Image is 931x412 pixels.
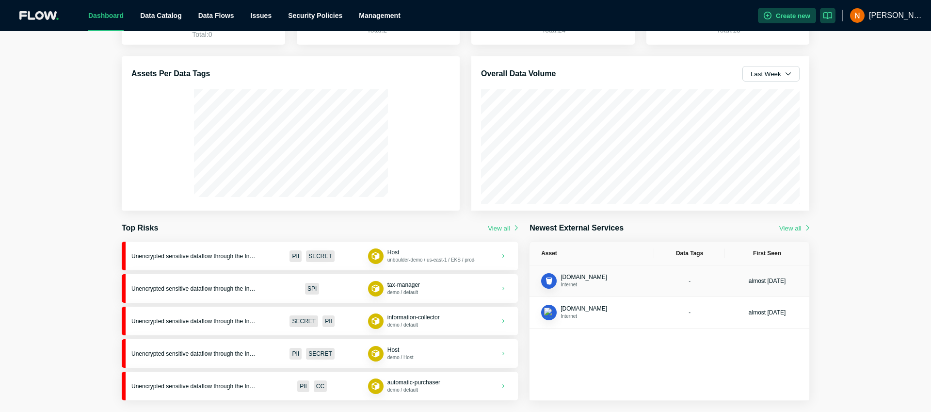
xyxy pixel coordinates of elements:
div: - [666,277,713,285]
button: Last Week [742,66,800,82]
div: PII [289,250,302,262]
span: Internet [561,313,577,319]
img: Application [370,283,381,294]
div: Applicationautomatic-purchaserdemo / default [368,379,440,394]
img: DBInstance [544,308,554,318]
img: Application [370,348,381,359]
h3: Top Risks [122,222,158,234]
th: First Seen [725,242,809,265]
img: ACg8ocKkQDVRief4PWOfPfT-fhEbqIhvaDZ_4w6HoHHGdwmmQdyggg=s96-c [850,8,865,23]
a: Security Policies [288,12,342,19]
th: Data Tags [654,242,725,265]
button: Host [387,248,400,256]
div: almost [DATE] [749,309,786,316]
h3: Assets Per Data Tags [131,68,210,80]
span: information-collector [387,314,440,321]
span: automatic-purchaser [387,379,440,386]
div: SECRET [306,250,335,262]
div: SECRET [306,348,335,360]
a: Data Catalog [140,12,182,19]
button: Application [368,379,384,394]
a: Dashboard [88,12,124,19]
div: Applicationtax-managerdemo / default [368,281,420,297]
div: Unencrypted sensitive dataflow through the Internet [131,318,257,325]
div: Applicationinformation-collectordemo / default [368,313,440,329]
div: Unencrypted sensitive dataflow through the Internet [131,383,257,390]
div: Unencrypted sensitive dataflow through the Internet [131,253,257,260]
button: Bucket [541,273,557,289]
div: Unencrypted sensitive dataflow through the Internet [131,285,257,292]
span: unboulder-demo / us-east-1 / EKS / prod-1 / Host [387,257,493,263]
button: Host [387,346,400,354]
div: almost [DATE] [749,277,786,285]
button: automatic-purchaser [387,379,440,386]
a: Unencrypted sensitive dataflow through the InternetPIISECRETApplicationHostunboulder-demo / us-ea... [122,242,518,270]
div: PII [289,348,302,360]
img: Application [370,381,381,391]
button: Application [368,346,384,362]
span: [DOMAIN_NAME] [561,274,607,280]
span: Internet [561,282,577,287]
div: PII [297,380,309,392]
button: View all [779,225,809,232]
h3: Overall Data Volume [481,68,556,80]
th: Asset [530,242,654,265]
span: [DOMAIN_NAME] [561,305,607,312]
img: Application [370,251,381,261]
div: Unencrypted sensitive dataflow through the Internet [131,350,257,357]
div: - [666,309,713,316]
img: Application [370,316,381,326]
a: Unencrypted sensitive dataflow through the InternetPIISECRETApplicationHostdemo / Host [122,339,518,368]
span: Data Flows [198,12,234,19]
button: DBInstance [541,305,557,320]
button: Application [368,313,384,329]
button: Application [368,281,384,297]
p: Total: 0 [192,31,262,38]
button: [DOMAIN_NAME] [561,273,607,281]
span: demo / Host [387,355,414,360]
div: Bucket[DOMAIN_NAME]Internet [541,273,607,289]
button: [DOMAIN_NAME] [561,305,607,313]
button: Create new [758,8,816,23]
a: Unencrypted sensitive dataflow through the InternetSPIApplicationtax-managerdemo / default [122,274,518,303]
button: View all [488,225,518,232]
h3: Newest External Services [530,222,624,234]
div: ApplicationHostdemo / Host [368,346,414,362]
a: Unencrypted sensitive dataflow through the InternetSECRETPIIApplicationinformation-collectordemo ... [122,307,518,335]
div: CC [314,380,327,392]
span: demo / default [387,387,418,393]
div: SPI [305,283,319,295]
div: ApplicationHostunboulder-demo / us-east-1 / EKS / prod-1 / Host [368,248,475,264]
div: SECRET [289,315,318,327]
div: DBInstance[DOMAIN_NAME]Internet [541,305,607,320]
a: Unencrypted sensitive dataflow through the InternetPIICCApplicationautomatic-purchaserdemo / default [122,372,518,400]
span: demo / default [387,322,418,328]
img: Bucket [544,276,554,286]
button: Application [368,248,384,264]
button: tax-manager [387,281,420,289]
span: demo / default [387,290,418,295]
div: PII [322,315,335,327]
span: Host [387,249,400,256]
button: information-collector [387,313,440,321]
